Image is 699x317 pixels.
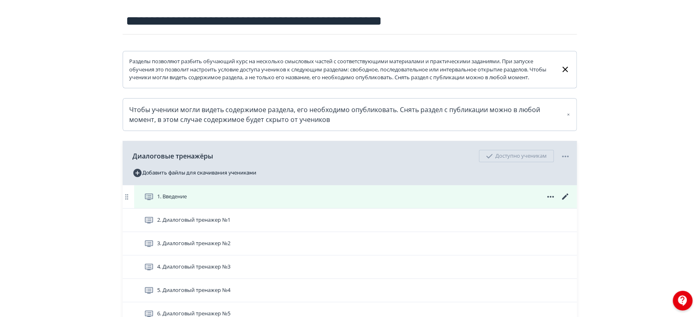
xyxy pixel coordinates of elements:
span: 3. Диалоговый тренажер №2 [157,239,230,248]
div: 1. Введение [123,185,577,209]
span: 1. Введение [157,193,187,201]
span: 2. Диалоговый тренажер №1 [157,216,230,224]
div: Доступно ученикам [479,150,554,162]
div: 3. Диалоговый тренажер №2 [123,232,577,255]
span: Диалоговые тренажёры [132,151,213,161]
div: Разделы позволяют разбить обучающий курс на несколько смысловых частей с соответствующими материа... [129,57,554,82]
div: 5. Диалоговый тренажер №4 [123,279,577,302]
button: Добавить файлы для скачивания учениками [132,166,256,179]
span: 4. Диалоговый тренажер №3 [157,263,230,271]
div: 4. Диалоговый тренажер №3 [123,255,577,279]
span: 5. Диалоговый тренажер №4 [157,286,230,294]
div: 2. Диалоговый тренажер №1 [123,209,577,232]
div: Чтобы ученики могли видеть содержимое раздела, его необходимо опубликовать. Снять раздел с публик... [129,105,570,124]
